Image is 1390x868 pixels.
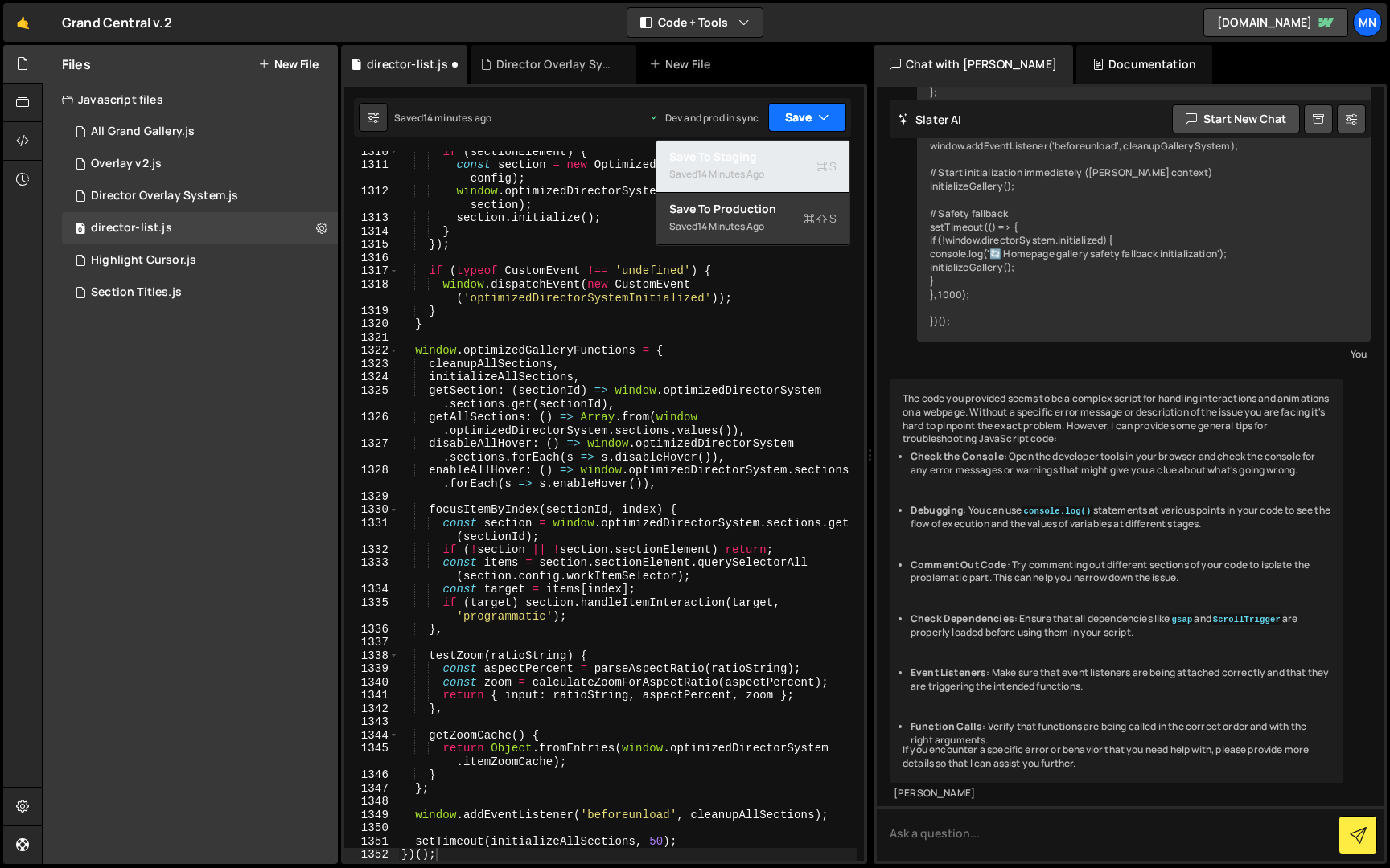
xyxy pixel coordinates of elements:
li: : You can use statements at various points in your code to see the flow of execution and the valu... [911,504,1330,531]
div: New File [649,56,717,72]
div: 1325 [344,384,399,411]
div: Section Titles.js [91,285,182,300]
div: 1321 [344,331,399,345]
div: 1317 [344,264,399,278]
div: 1341 [344,689,399,702]
li: : Verify that functions are being called in the correct order and with the right arguments. [911,720,1330,747]
div: 1346 [344,768,399,782]
div: 1348 [344,795,399,809]
div: 1335 [344,596,399,623]
strong: Function Calls [911,719,982,733]
div: 14 minutes ago [423,111,491,125]
strong: Check the Console [911,449,1004,463]
span: S [816,158,837,174]
strong: Event Listeners [911,665,986,679]
div: Save to Staging [669,149,837,165]
button: New File [258,58,319,71]
a: MN [1353,8,1382,37]
div: 1347 [344,782,399,796]
div: Director Overlay System.js [91,189,238,203]
div: 1328 [344,464,399,490]
div: 1326 [344,411,399,437]
button: Save to ProductionS Saved14 minutes ago [656,193,849,245]
div: 1310 [344,145,399,159]
div: 1324 [344,371,399,384]
div: 1323 [344,358,399,371]
div: Saved [669,217,837,236]
strong: Check Dependencies [911,612,1014,625]
div: 1320 [344,317,399,331]
div: 1315 [344,238,399,252]
div: Dev and prod in sync [649,111,759,125]
div: 1339 [344,662,399,676]
div: Javascript files [43,84,338,116]
code: console.log() [1022,506,1093,517]
div: 15298/42891.js [62,180,338,212]
button: Save to StagingS Saved14 minutes ago [656,141,849,193]
div: 1332 [344,543,399,557]
div: 1312 [344,185,399,211]
div: 1327 [344,437,399,464]
div: Director Overlay System.js [496,56,617,72]
div: Saved [669,165,837,184]
div: 1333 [344,556,399,583]
div: 1340 [344,676,399,690]
div: 1311 [344,158,399,185]
div: 1350 [344,821,399,835]
div: 14 minutes ago [697,167,764,181]
div: 1344 [344,729,399,743]
div: Chat with [PERSON_NAME] [874,45,1073,84]
span: 0 [76,223,85,236]
a: 🤙 [3,3,43,42]
div: 15298/40379.js [62,212,338,244]
li: : Try commenting out different sections of your code to isolate the problematic part. This can he... [911,559,1330,586]
div: 1336 [344,623,399,637]
div: [PERSON_NAME] [894,787,1339,800]
span: S [804,211,837,227]
div: Grand Central v.2 [62,13,172,32]
div: director-list.js [91,221,172,235]
div: Saved [394,111,491,125]
div: 1343 [344,715,399,729]
div: 1313 [344,211,399,225]
div: 1330 [344,503,399,517]
button: Start new chat [1172,104,1300,133]
div: 1334 [344,583,399,596]
code: gsap [1170,614,1195,625]
div: You [921,346,1367,362]
strong: Debugging [911,503,963,517]
div: 1349 [344,809,399,822]
div: 1316 [344,252,399,265]
div: 15298/43117.js [62,244,338,276]
div: 15298/45944.js [62,148,338,180]
a: [DOMAIN_NAME] [1203,8,1348,37]
div: The code you provided seems to be a complex script for handling interactions and animations on a ... [890,379,1343,783]
div: 1338 [344,649,399,663]
div: Save to Production [669,201,837,217]
div: 15298/40223.js [62,276,338,309]
li: : Ensure that all dependencies like and are properly loaded before using them in your script. [911,612,1330,640]
code: ScrollTrigger [1211,614,1282,625]
div: 1352 [344,848,399,862]
div: 1337 [344,636,399,649]
li: : Make sure that event listeners are being attached correctly and that they are triggering the in... [911,666,1330,694]
div: 1318 [344,278,399,305]
div: 1322 [344,344,399,358]
div: 15298/43578.js [62,116,338,148]
div: Documentation [1076,45,1212,84]
li: : Open the developer tools in your browser and check the console for any error messages or warnin... [911,450,1330,477]
strong: Comment Out Code [911,558,1007,571]
h2: Files [62,55,91,73]
div: 14 minutes ago [697,219,764,233]
div: 1329 [344,490,399,504]
div: 1331 [344,517,399,543]
h2: Slater AI [898,112,962,127]
div: 1314 [344,225,399,239]
div: Overlay v2.js [91,157,162,171]
div: All Grand Gallery.js [91,125,195,139]
div: 1351 [344,835,399,849]
button: Save [768,103,846,132]
div: 1345 [344,742,399,768]
div: 1319 [344,305,399,318]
